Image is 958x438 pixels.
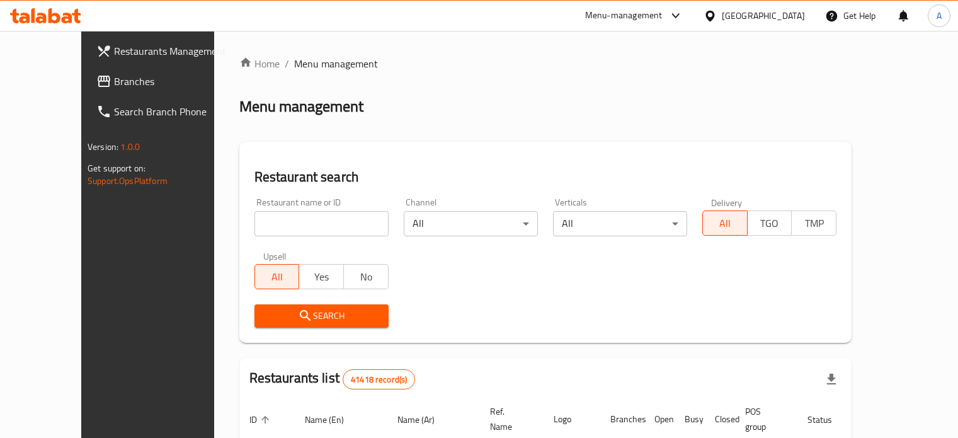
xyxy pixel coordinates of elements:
[304,268,339,286] span: Yes
[816,364,847,395] div: Export file
[343,374,414,386] span: 41418 record(s)
[299,264,344,289] button: Yes
[254,264,300,289] button: All
[711,198,743,207] label: Delivery
[585,8,663,23] div: Menu-management
[343,264,389,289] button: No
[254,168,836,187] h2: Restaurant search
[285,56,289,71] li: /
[349,268,384,286] span: No
[239,56,280,71] a: Home
[747,210,792,236] button: TGO
[239,56,852,71] nav: breadcrumb
[114,104,231,119] span: Search Branch Phone
[722,9,805,23] div: [GEOGRAPHIC_DATA]
[753,214,787,233] span: TGO
[937,9,942,23] span: A
[797,214,831,233] span: TMP
[343,369,415,389] div: Total records count
[553,211,687,236] div: All
[254,211,389,236] input: Search for restaurant name or ID..
[265,308,379,324] span: Search
[791,210,836,236] button: TMP
[88,173,168,189] a: Support.OpsPlatform
[397,412,451,427] span: Name (Ar)
[114,43,231,59] span: Restaurants Management
[702,210,748,236] button: All
[114,74,231,89] span: Branches
[305,412,360,427] span: Name (En)
[86,96,241,127] a: Search Branch Phone
[294,56,378,71] span: Menu management
[249,412,273,427] span: ID
[249,369,416,389] h2: Restaurants list
[263,251,287,260] label: Upsell
[260,268,295,286] span: All
[86,66,241,96] a: Branches
[120,139,140,155] span: 1.0.0
[404,211,538,236] div: All
[254,304,389,328] button: Search
[708,214,743,233] span: All
[88,160,145,176] span: Get support on:
[86,36,241,66] a: Restaurants Management
[239,96,363,117] h2: Menu management
[490,404,528,434] span: Ref. Name
[88,139,118,155] span: Version:
[807,412,848,427] span: Status
[745,404,782,434] span: POS group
